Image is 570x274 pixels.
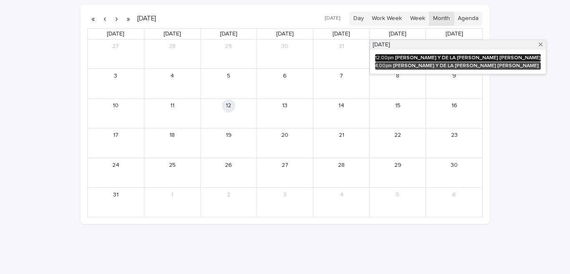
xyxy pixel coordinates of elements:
td: August 20, 2025 [257,128,313,158]
a: July 30, 2025 [278,40,292,53]
td: September 5, 2025 [370,188,426,217]
a: August 6, 2025 [278,69,292,83]
button: Next month [111,12,122,25]
td: August 29, 2025 [370,158,426,187]
a: August 17, 2025 [109,129,122,142]
a: August 25, 2025 [166,158,179,172]
td: August 9, 2025 [426,69,482,98]
td: August 16, 2025 [426,98,482,128]
a: August 23, 2025 [448,129,461,142]
a: August 27, 2025 [278,158,292,172]
button: Work Week [368,12,406,26]
td: August 13, 2025 [257,98,313,128]
a: August 5, 2025 [222,69,235,83]
a: September 3, 2025 [278,188,292,201]
td: August 19, 2025 [200,128,257,158]
a: September 1, 2025 [166,188,179,201]
td: August 21, 2025 [313,128,370,158]
a: Friday [387,29,408,39]
a: August 7, 2025 [335,69,348,83]
a: Saturday [444,29,465,39]
a: August 22, 2025 [391,129,404,142]
a: August 3, 2025 [109,69,122,83]
td: August 25, 2025 [144,158,200,187]
a: August 20, 2025 [278,129,292,142]
td: August 23, 2025 [426,128,482,158]
td: August 22, 2025 [370,128,426,158]
td: July 29, 2025 [200,40,257,69]
td: August 5, 2025 [200,69,257,98]
a: September 4, 2025 [335,188,348,201]
a: August 30, 2025 [448,158,461,172]
button: Agenda [454,12,483,26]
a: August 18, 2025 [166,129,179,142]
a: Sunday [105,29,126,39]
div: [PERSON_NAME] Y DE LA [PERSON_NAME] [PERSON_NAME] [395,55,541,61]
button: Next year [122,12,134,25]
td: August 6, 2025 [257,69,313,98]
a: July 28, 2025 [166,40,179,53]
td: September 2, 2025 [200,188,257,217]
td: August 3, 2025 [88,69,144,98]
td: August 18, 2025 [144,128,200,158]
a: August 13, 2025 [278,99,292,113]
td: August 10, 2025 [88,98,144,128]
a: August 15, 2025 [391,99,404,113]
a: August 14, 2025 [335,99,348,113]
button: Month [429,12,454,26]
button: Previous year [87,12,99,25]
a: August 8, 2025 [391,69,404,83]
td: August 11, 2025 [144,98,200,128]
td: July 30, 2025 [257,40,313,69]
a: September 2, 2025 [222,188,235,201]
a: Thursday [331,29,352,39]
td: August 30, 2025 [426,158,482,187]
td: August 12, 2025 [200,98,257,128]
a: Wednesday [275,29,295,39]
div: 12:00pm [375,55,394,61]
td: July 31, 2025 [313,40,370,69]
a: August 9, 2025 [448,69,461,83]
a: August 16, 2025 [448,99,461,113]
a: September 5, 2025 [391,188,404,201]
a: July 29, 2025 [222,40,235,53]
td: August 27, 2025 [257,158,313,187]
div: [PERSON_NAME] Y DE LA [PERSON_NAME] [PERSON_NAME] [393,63,541,69]
a: August 24, 2025 [109,158,122,172]
a: August 21, 2025 [335,129,348,142]
a: August 12, 2025 [222,99,235,113]
td: September 6, 2025 [426,188,482,217]
a: August 10, 2025 [109,99,122,113]
td: August 7, 2025 [313,69,370,98]
a: August 31, 2025 [109,188,122,201]
button: Week [406,12,429,26]
td: August 17, 2025 [88,128,144,158]
td: August 8, 2025 [370,69,426,98]
a: September 6, 2025 [448,188,461,201]
td: September 3, 2025 [257,188,313,217]
div: 4:00pm [375,63,392,69]
td: September 1, 2025 [144,188,200,217]
td: August 15, 2025 [370,98,426,128]
button: Day [349,12,368,26]
td: July 27, 2025 [88,40,144,69]
td: August 14, 2025 [313,98,370,128]
td: August 24, 2025 [88,158,144,187]
button: [DATE] [321,13,344,25]
a: August 11, 2025 [166,99,179,113]
h2: [DATE] [134,15,156,22]
a: Monday [162,29,183,39]
a: August 29, 2025 [391,158,404,172]
button: Previous month [99,12,111,25]
a: Tuesday [218,29,239,39]
a: August 19, 2025 [222,129,235,142]
td: August 4, 2025 [144,69,200,98]
span: Close [537,41,544,48]
span: [DATE] [373,41,390,48]
td: August 26, 2025 [200,158,257,187]
td: September 4, 2025 [313,188,370,217]
td: August 28, 2025 [313,158,370,187]
a: July 27, 2025 [109,40,122,53]
a: August 28, 2025 [335,158,348,172]
a: August 26, 2025 [222,158,235,172]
